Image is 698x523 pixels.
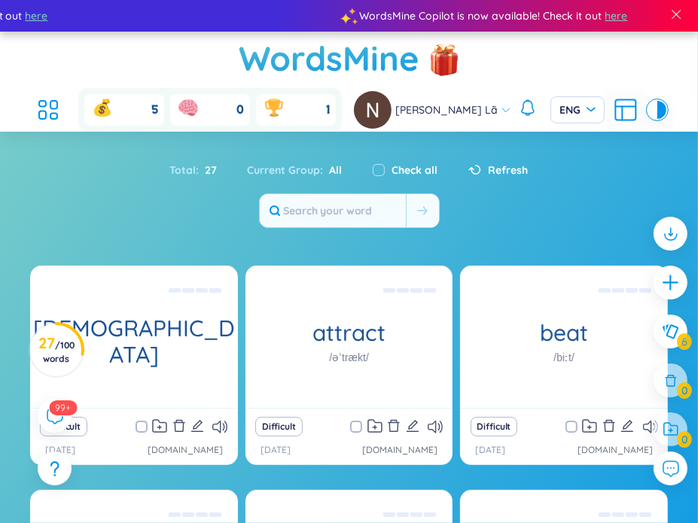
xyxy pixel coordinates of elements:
[475,443,505,458] p: [DATE]
[596,8,619,24] span: here
[151,102,158,118] span: 5
[324,163,343,177] span: All
[172,416,186,437] button: delete
[387,419,401,433] span: delete
[620,419,634,433] span: edit
[489,162,529,178] span: Refresh
[387,416,401,437] button: delete
[170,154,233,186] div: Total :
[30,315,238,368] h1: [DEMOGRAPHIC_DATA]
[172,419,186,433] span: delete
[620,416,634,437] button: edit
[260,194,406,227] input: Search your word
[559,102,596,117] span: ENG
[17,8,39,24] span: here
[45,443,75,458] p: [DATE]
[602,419,616,433] span: delete
[578,443,653,458] a: [DOMAIN_NAME]
[661,273,680,292] span: plus
[429,38,459,83] img: flashSalesIcon.a7f4f837.png
[354,91,392,129] img: avatar
[354,91,395,129] a: avatar
[191,419,204,433] span: edit
[395,102,498,118] span: [PERSON_NAME] Lã
[239,32,419,85] a: WordsMine
[553,349,575,366] h1: /biːt/
[261,443,291,458] p: [DATE]
[245,320,453,346] h1: attract
[329,349,369,366] h1: /əˈtrækt/
[471,417,518,436] button: Difficult
[602,416,616,437] button: delete
[43,339,75,364] span: / 100 words
[362,443,437,458] a: [DOMAIN_NAME]
[460,320,668,346] h1: beat
[191,416,204,437] button: edit
[392,162,438,178] label: Check all
[38,337,75,364] h3: 27
[406,416,419,437] button: edit
[148,443,223,458] a: [DOMAIN_NAME]
[233,154,358,186] div: Current Group :
[236,102,244,118] span: 0
[406,419,419,433] span: edit
[255,417,303,436] button: Difficult
[49,400,77,415] sup: 590
[200,162,218,178] span: 27
[326,102,330,118] span: 1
